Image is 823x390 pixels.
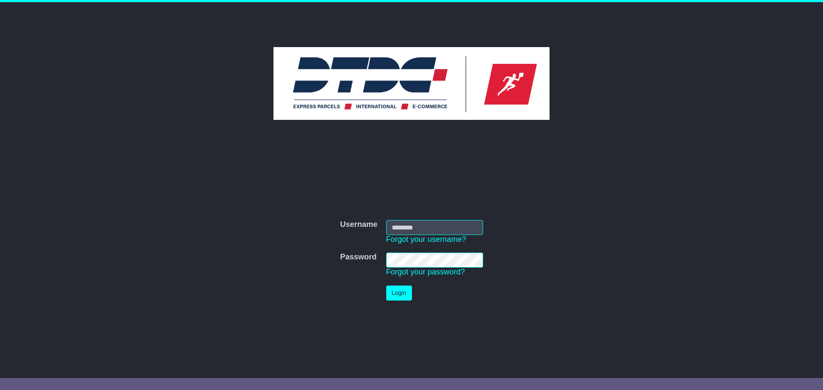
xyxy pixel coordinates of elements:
[386,268,465,276] a: Forgot your password?
[386,235,466,244] a: Forgot your username?
[273,47,550,120] img: DTDC Australia
[386,286,412,301] button: Login
[340,253,376,262] label: Password
[340,220,377,229] label: Username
